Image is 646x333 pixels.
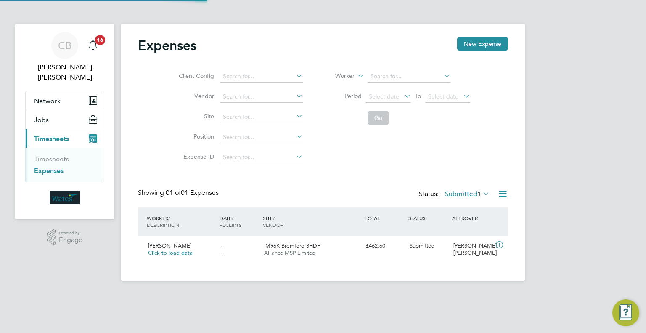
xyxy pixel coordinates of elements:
button: Timesheets [26,129,104,148]
a: Powered byEngage [47,229,83,245]
span: To [413,91,424,101]
img: wates-logo-retina.png [50,191,80,204]
span: / [273,215,275,221]
div: Status: [419,189,491,200]
input: Search for... [220,131,303,143]
a: Go to home page [25,191,104,204]
label: Site [176,112,214,120]
div: TOTAL [363,210,406,226]
span: Jobs [34,116,49,124]
label: Submitted [445,190,490,198]
span: / [168,215,170,221]
span: IM96K Bromford SHDF [264,242,320,249]
span: Select date [428,93,458,100]
span: Click to load data [148,249,193,256]
span: - [221,249,222,256]
label: Worker [317,72,355,80]
div: WORKER [145,210,217,232]
button: New Expense [457,37,508,51]
h2: Expenses [138,37,196,54]
a: Expenses [34,167,64,175]
input: Search for... [220,152,303,163]
input: Search for... [368,71,450,83]
label: Vendor [176,92,214,100]
div: £462.60 [363,239,406,253]
button: Jobs [26,110,104,129]
button: Network [26,91,104,110]
span: VENDOR [263,221,283,228]
span: Network [34,97,61,105]
span: DESCRIPTION [147,221,179,228]
span: Powered by [59,229,82,237]
div: STATUS [406,210,450,226]
span: 01 Expenses [166,189,219,197]
span: 16 [95,35,105,45]
input: Search for... [220,111,303,123]
label: Client Config [176,72,214,80]
span: 01 of [166,189,181,197]
input: Search for... [220,71,303,83]
span: RECEIPTS [220,221,242,228]
div: SITE [261,210,363,232]
a: CB[PERSON_NAME] [PERSON_NAME] [25,32,104,83]
label: Expense ID [176,153,214,160]
button: Go [368,111,389,125]
span: / [232,215,233,221]
span: [PERSON_NAME] [148,242,191,249]
div: APPROVER [450,210,494,226]
span: Alliance MSP Limited [264,249,315,256]
div: [PERSON_NAME] [PERSON_NAME] [450,239,494,260]
nav: Main navigation [15,24,114,219]
span: - [221,242,222,249]
a: Timesheets [34,155,69,163]
span: 1 [477,190,481,198]
span: Connor Badger [25,62,104,83]
label: Period [324,92,362,100]
span: Select date [369,93,399,100]
button: Engage Resource Center [612,299,639,326]
div: Showing [138,189,220,197]
a: 16 [85,32,101,59]
span: CB [58,40,71,51]
label: Position [176,133,214,140]
span: Submitted [410,242,434,249]
input: Search for... [220,91,303,103]
div: DATE [217,210,261,232]
span: Engage [59,237,82,244]
span: Timesheets [34,135,69,143]
div: Timesheets [26,148,104,182]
